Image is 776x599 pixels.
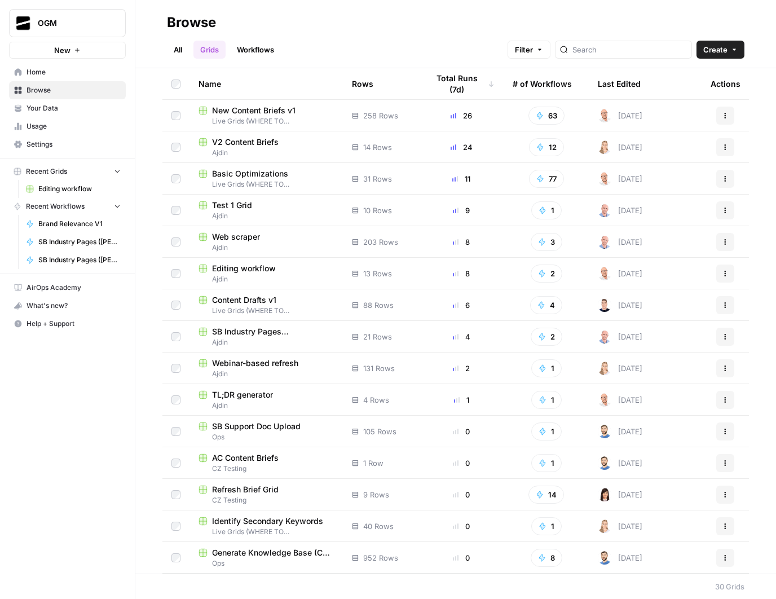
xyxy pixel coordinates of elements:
[9,315,126,333] button: Help + Support
[572,44,687,55] input: Search
[703,44,727,55] span: Create
[10,297,125,314] div: What's new?
[598,140,611,154] img: wewu8ukn9mv8ud6xwhkaea9uhsr0
[21,251,126,269] a: SB Industry Pages ([PERSON_NAME] v3)
[167,14,216,32] div: Browse
[26,201,85,212] span: Recent Workflows
[193,41,226,59] a: Grids
[212,263,276,274] span: Editing workflow
[598,235,642,249] div: [DATE]
[363,552,398,563] span: 952 Rows
[363,205,392,216] span: 10 Rows
[199,547,334,569] a: Generate Knowledge Base (CZ ONLY)Ops
[212,547,334,558] span: Generate Knowledge Base (CZ ONLY)
[515,44,533,55] span: Filter
[598,488,642,501] div: [DATE]
[428,457,495,469] div: 0
[531,517,562,535] button: 1
[21,233,126,251] a: SB Industry Pages ([PERSON_NAME] v3)
[38,184,121,194] span: Editing workflow
[428,331,495,342] div: 4
[199,464,334,474] span: CZ Testing
[9,117,126,135] a: Usage
[598,235,611,249] img: 4tx75zylyv1pt3lh6v9ok7bbf875
[199,168,334,190] a: Basic OptimizationsLive Grids (WHERE TO COMPLETE WORK)
[199,389,334,411] a: TL;DR generatorAjdin
[167,41,189,59] a: All
[598,267,642,280] div: [DATE]
[199,452,334,474] a: AC Content BriefsCZ Testing
[531,391,562,409] button: 1
[428,299,495,311] div: 6
[508,41,550,59] button: Filter
[199,136,334,158] a: V2 Content BriefsAjdin
[199,231,334,253] a: Web scraperAjdin
[598,425,642,438] div: [DATE]
[38,255,121,265] span: SB Industry Pages ([PERSON_NAME] v3)
[598,362,642,375] div: [DATE]
[199,326,334,347] a: SB Industry Pages ([PERSON_NAME] v3) GridAjdin
[598,298,642,312] div: [DATE]
[598,425,611,438] img: rkuhcc9i3o44kxidim2bifsq4gyt
[199,400,334,411] span: Ajdin
[199,527,334,537] span: Live Grids (WHERE TO COMPLETE WORK)
[363,173,392,184] span: 31 Rows
[428,489,495,500] div: 0
[529,170,564,188] button: 77
[428,394,495,406] div: 1
[598,68,641,99] div: Last Edited
[715,581,744,592] div: 30 Grids
[199,516,334,537] a: Identify Secondary KeywordsLive Grids (WHERE TO COMPLETE WORK)
[199,484,334,505] a: Refresh Brief GridCZ Testing
[9,99,126,117] a: Your Data
[212,231,260,243] span: Web scraper
[199,105,334,126] a: New Content Briefs v1Live Grids (WHERE TO COMPLETE WORK)
[199,116,334,126] span: Live Grids (WHERE TO COMPLETE WORK)
[530,296,562,314] button: 4
[363,268,392,279] span: 13 Rows
[428,142,495,153] div: 24
[531,359,562,377] button: 1
[26,166,67,177] span: Recent Grids
[199,421,334,442] a: SB Support Doc UploadOps
[212,200,252,211] span: Test 1 Grid
[38,17,106,29] span: OGM
[598,298,611,312] img: kzka4djjulup9f2j0y3tq81fdk6a
[199,200,334,221] a: Test 1 GridAjdin
[363,521,394,532] span: 40 Rows
[199,243,334,253] span: Ajdin
[199,148,334,158] span: Ajdin
[529,138,564,156] button: 12
[598,330,611,343] img: 4tx75zylyv1pt3lh6v9ok7bbf875
[9,163,126,180] button: Recent Grids
[230,41,281,59] a: Workflows
[199,495,334,505] span: CZ Testing
[598,172,611,186] img: 188iwuyvzfh3ydj1fgy9ywkpn8q3
[528,486,564,504] button: 14
[363,426,396,437] span: 105 Rows
[363,363,395,374] span: 131 Rows
[363,299,394,311] span: 88 Rows
[9,9,126,37] button: Workspace: OGM
[212,484,279,495] span: Refresh Brief Grid
[199,369,334,379] span: Ajdin
[428,236,495,248] div: 8
[13,13,33,33] img: OGM Logo
[598,456,611,470] img: rkuhcc9i3o44kxidim2bifsq4gyt
[711,68,740,99] div: Actions
[696,41,744,59] button: Create
[21,215,126,233] a: Brand Relevance V1
[199,432,334,442] span: Ops
[598,109,642,122] div: [DATE]
[38,219,121,229] span: Brand Relevance V1
[363,489,389,500] span: 9 Rows
[212,421,301,432] span: SB Support Doc Upload
[598,456,642,470] div: [DATE]
[598,362,611,375] img: wewu8ukn9mv8ud6xwhkaea9uhsr0
[9,135,126,153] a: Settings
[27,85,121,95] span: Browse
[9,297,126,315] button: What's new?
[199,263,334,284] a: Editing workflowAjdin
[363,331,392,342] span: 21 Rows
[363,110,398,121] span: 258 Rows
